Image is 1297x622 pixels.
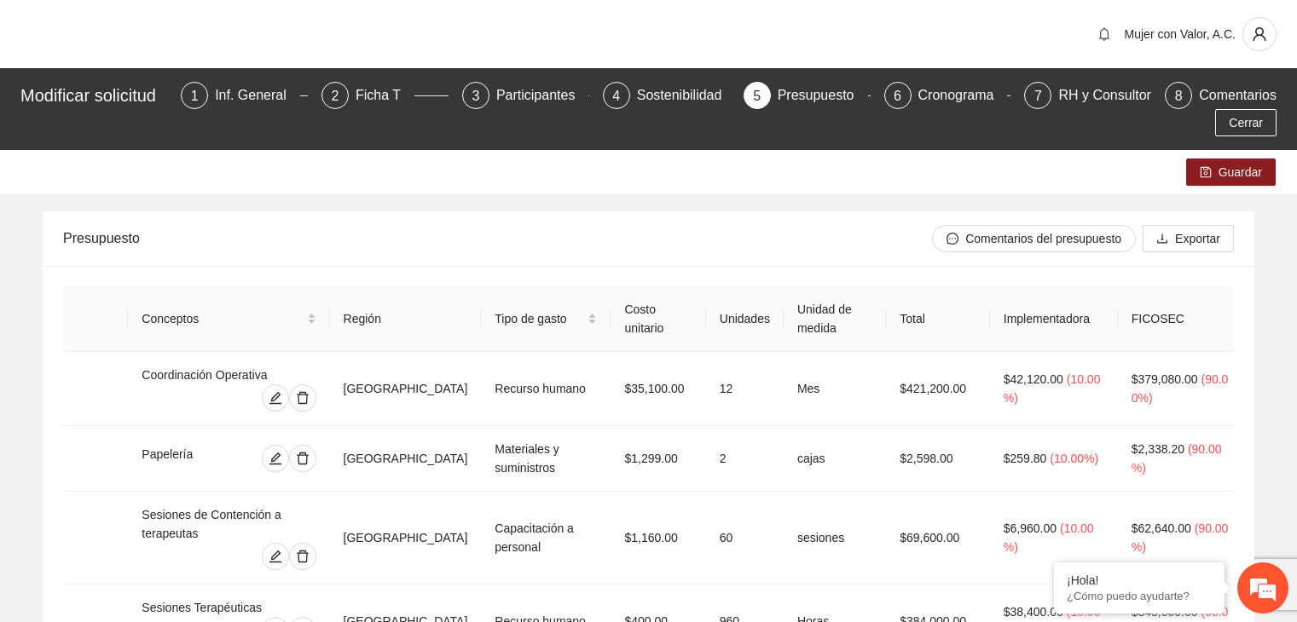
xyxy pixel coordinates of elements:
[128,286,329,352] th: Conceptos
[706,426,784,492] td: 2
[472,89,479,103] span: 3
[481,492,611,585] td: Capacitación a personal
[290,452,316,465] span: delete
[1200,166,1212,180] span: save
[706,492,784,585] td: 60
[481,286,611,352] th: Tipo de gasto
[20,82,171,109] div: Modificar solicitud
[1219,163,1262,181] span: Guardar
[63,214,932,262] div: Presupuesto
[142,598,316,617] div: Sesiones Terapéuticas
[330,352,482,426] td: [GEOGRAPHIC_DATA]
[215,82,300,109] div: Inf. General
[1143,225,1234,252] button: downloadExportar
[1175,229,1220,248] span: Exportar
[637,82,736,109] div: Sostenibilidad
[1004,452,1047,465] span: $259.80
[289,543,316,570] button: delete
[330,286,482,352] th: Región
[142,309,303,328] span: Conceptos
[1199,82,1277,109] div: Comentarios
[784,426,886,492] td: cajas
[330,492,482,585] td: [GEOGRAPHIC_DATA]
[1004,372,1063,386] span: $42,120.00
[990,286,1118,352] th: Implementadora
[481,352,611,426] td: Recurso humano
[784,352,886,426] td: Mes
[142,505,316,543] div: Sesiones de Contención a terapeutas
[191,89,199,103] span: 1
[611,286,705,352] th: Costo unitario
[289,384,316,412] button: delete
[330,426,482,492] td: [GEOGRAPHIC_DATA]
[495,309,584,328] span: Tipo de gasto
[1034,89,1042,103] span: 7
[1118,286,1245,352] th: FICOSEC
[1186,158,1276,186] button: saveGuardar
[1058,82,1178,109] div: RH y Consultores
[784,286,886,352] th: Unidad de medida
[1004,521,1057,535] span: $6,960.00
[462,82,589,109] div: 3Participantes
[1067,573,1212,587] div: ¡Hola!
[1175,89,1183,103] span: 8
[784,492,886,585] td: sesiones
[603,82,730,109] div: 4Sostenibilidad
[886,426,990,492] td: $2,598.00
[886,352,990,426] td: $421,200.00
[1132,521,1191,535] span: $62,640.00
[290,550,316,563] span: delete
[612,89,620,103] span: 4
[918,82,1008,109] div: Cronograma
[706,286,784,352] th: Unidades
[1243,26,1276,42] span: user
[1125,27,1236,41] span: Mujer con Valor, A.C.
[886,492,990,585] td: $69,600.00
[1165,82,1277,109] div: 8Comentarios
[778,82,868,109] div: Presupuesto
[1024,82,1151,109] div: 7RH y Consultores
[611,352,705,426] td: $35,100.00
[181,82,308,109] div: 1Inf. General
[744,82,871,109] div: 5Presupuesto
[611,492,705,585] td: $1,160.00
[1132,442,1222,475] span: ( 90.00% )
[1156,233,1168,246] span: download
[356,82,414,109] div: Ficha T
[481,426,611,492] td: Materiales y suministros
[1229,113,1263,132] span: Cerrar
[611,426,705,492] td: $1,299.00
[1132,442,1184,456] span: $2,338.20
[1004,521,1094,554] span: ( 10.00% )
[263,550,288,563] span: edit
[262,384,289,412] button: edit
[142,445,227,472] div: Papelería
[1215,109,1277,136] button: Cerrar
[1050,452,1098,465] span: ( 10.00% )
[262,445,289,472] button: edit
[1242,17,1277,51] button: user
[1091,20,1118,48] button: bell
[965,229,1121,248] span: Comentarios del presupuesto
[142,366,316,384] div: Coordinación Operativa
[290,391,316,405] span: delete
[1091,27,1117,41] span: bell
[496,82,589,109] div: Participantes
[321,82,449,109] div: 2Ficha T
[886,286,990,352] th: Total
[289,445,316,472] button: delete
[932,225,1136,252] button: messageComentarios del presupuesto
[1132,372,1198,386] span: $379,080.00
[894,89,901,103] span: 6
[263,452,288,465] span: edit
[947,233,958,246] span: message
[332,89,339,103] span: 2
[1067,590,1212,602] p: ¿Cómo puedo ayudarte?
[884,82,1011,109] div: 6Cronograma
[263,391,288,405] span: edit
[1004,605,1063,619] span: $38,400.00
[706,352,784,426] td: 12
[262,543,289,570] button: edit
[753,89,761,103] span: 5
